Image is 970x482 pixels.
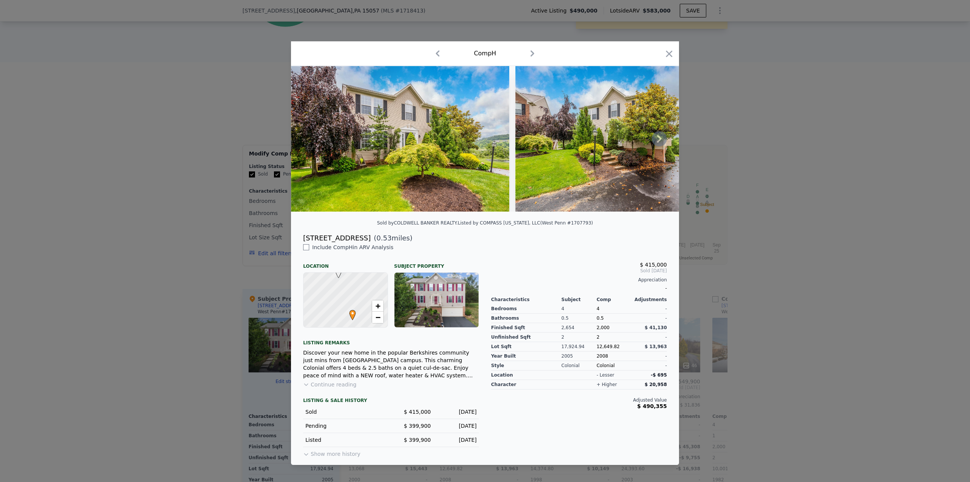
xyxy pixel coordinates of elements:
[491,268,667,274] span: Sold [DATE]
[305,422,385,430] div: Pending
[596,344,620,349] span: 12,649.82
[303,334,479,346] div: Listing remarks
[596,372,614,378] div: - lesser
[596,306,599,311] span: 4
[515,66,734,212] img: Property Img
[562,361,597,371] div: Colonial
[562,333,597,342] div: 2
[645,325,667,330] span: $ 41,130
[562,323,597,333] div: 2,654
[394,257,479,269] div: Subject Property
[491,352,562,361] div: Year Built
[371,233,412,243] span: ( miles)
[437,408,477,416] div: [DATE]
[491,361,562,371] div: Style
[372,312,383,323] a: Zoom out
[437,436,477,444] div: [DATE]
[305,436,385,444] div: Listed
[375,312,380,322] span: −
[562,352,597,361] div: 2005
[596,361,632,371] div: Colonial
[303,257,388,269] div: Location
[637,403,667,409] span: $ 490,355
[491,342,562,352] div: Lot Sqft
[562,314,597,323] div: 0.5
[596,382,617,388] div: + higher
[491,323,562,333] div: Finished Sqft
[404,423,431,429] span: $ 399,900
[437,422,477,430] div: [DATE]
[491,314,562,323] div: Bathrooms
[375,301,380,311] span: +
[562,342,597,352] div: 17,924.94
[596,297,632,303] div: Comp
[632,304,667,314] div: -
[404,409,431,415] span: $ 415,000
[347,310,352,314] div: •
[458,220,593,226] div: Listed by COMPASS [US_STATE], LLC (West Penn #1707793)
[491,277,667,283] div: Appreciation
[491,371,562,380] div: location
[491,380,562,389] div: character
[596,334,599,340] span: 2
[596,325,609,330] span: 2,000
[372,300,383,312] a: Zoom in
[632,361,667,371] div: -
[474,49,496,58] div: Comp H
[303,397,479,405] div: LISTING & SALE HISTORY
[562,304,597,314] div: 4
[491,304,562,314] div: Bedrooms
[309,244,396,250] span: Include Comp H in ARV Analysis
[491,397,667,403] div: Adjusted Value
[491,297,562,303] div: Characteristics
[562,297,597,303] div: Subject
[303,381,357,388] button: Continue reading
[347,308,358,319] span: •
[303,447,360,458] button: Show more history
[640,262,667,268] span: $ 415,000
[645,344,667,349] span: $ 13,963
[632,297,667,303] div: Adjustments
[303,349,479,379] div: Discover your new home in the popular Berkshires community just mins from [GEOGRAPHIC_DATA] campu...
[651,372,667,378] span: -$ 695
[491,333,562,342] div: Unfinished Sqft
[645,382,667,387] span: $ 20,958
[303,233,371,243] div: [STREET_ADDRESS]
[491,283,667,294] div: -
[596,314,632,323] div: 0.5
[404,437,431,443] span: $ 399,900
[377,234,392,242] span: 0.53
[291,66,509,212] img: Property Img
[596,352,632,361] div: 2008
[305,408,385,416] div: Sold
[632,333,667,342] div: -
[632,352,667,361] div: -
[377,220,458,226] div: Sold by COLDWELL BANKER REALTY .
[632,314,667,323] div: -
